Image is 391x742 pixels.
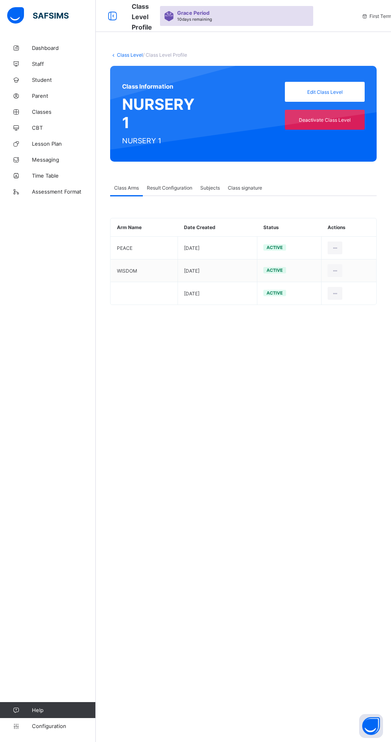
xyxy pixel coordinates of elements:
[117,52,143,58] a: Class Level
[143,52,187,58] span: / Class Level Profile
[228,185,262,191] span: Class signature
[359,714,383,738] button: Open asap
[267,290,283,296] span: Active
[178,259,257,282] td: [DATE]
[111,259,178,282] td: WISDOM
[177,10,209,16] span: Grace Period
[32,125,96,131] span: CBT
[291,89,359,95] span: Edit Class Level
[32,707,95,713] span: Help
[291,117,359,123] span: Deactivate Class Level
[164,11,174,21] img: sticker-purple.71386a28dfed39d6af7621340158ba97.svg
[32,140,96,147] span: Lesson Plan
[111,218,178,237] th: Arm Name
[32,188,96,195] span: Assessment Format
[132,2,152,31] span: Class Level Profile
[32,172,96,179] span: Time Table
[114,185,139,191] span: Class Arms
[178,237,257,259] td: [DATE]
[267,267,283,273] span: Active
[32,93,96,99] span: Parent
[32,45,96,51] span: Dashboard
[32,77,96,83] span: Student
[267,245,283,250] span: Active
[7,7,69,24] img: safsims
[32,723,95,729] span: Configuration
[147,185,192,191] span: Result Configuration
[178,282,257,305] td: [DATE]
[111,237,178,259] td: PEACE
[322,218,376,237] th: Actions
[177,17,212,22] span: 10 days remaining
[178,218,257,237] th: Date Created
[32,156,96,163] span: Messaging
[32,109,96,115] span: Classes
[257,218,322,237] th: Status
[200,185,220,191] span: Subjects
[32,61,96,67] span: Staff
